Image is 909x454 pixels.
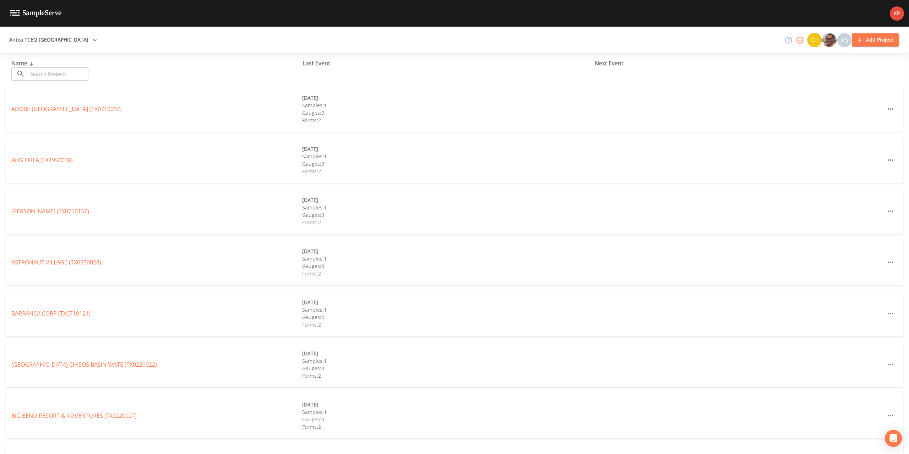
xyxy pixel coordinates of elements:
div: Samples: 1 [302,357,593,365]
img: c74b8b8b1c7a9d34f67c5e0ca157ed15 [807,33,822,47]
div: Samples: 1 [302,102,593,109]
div: Gauges: 0 [302,211,593,219]
img: logo [10,10,62,17]
a: BARRANCA CORP (TX0710121) [11,310,91,317]
img: bfb79f8bb3f9c089c8282ca9eb011383 [890,6,904,21]
div: Gauges: 0 [302,365,593,372]
div: [DATE] [302,145,593,153]
div: Forms: 2 [302,423,593,431]
div: Mike Franklin [822,33,837,47]
div: Last Event [303,59,594,67]
div: Gauges: 0 [302,416,593,423]
div: [DATE] [302,196,593,204]
div: Gauges: 0 [302,262,593,270]
a: ADOBE [GEOGRAPHIC_DATA] (TX0710097) [11,105,122,113]
a: [GEOGRAPHIC_DATA] CHISOS BASIN WATE (TX0220022) [11,361,157,368]
div: Forms: 2 [302,219,593,226]
div: Gauges: 0 [302,109,593,116]
div: Forms: 2 [302,321,593,328]
a: [PERSON_NAME] (TX0710157) [11,207,89,215]
button: Add Project [852,33,899,47]
div: Forms: 2 [302,168,593,175]
img: e2d790fa78825a4bb76dcb6ab311d44c [822,33,837,47]
a: ASTRONAUT VILLAGE (TX0550028) [11,258,101,266]
div: Gauges: 0 [302,313,593,321]
div: [DATE] [302,247,593,255]
div: [DATE] [302,299,593,306]
div: Forms: 2 [302,270,593,277]
div: Samples: 1 [302,153,593,160]
div: Gauges: 0 [302,160,593,168]
div: Open Intercom Messenger [885,430,902,447]
div: Forms: 2 [302,116,593,124]
div: [DATE] [302,350,593,357]
div: Next Event [595,59,886,67]
span: Name [11,59,36,67]
a: BIG BEND RESORT & ADVENTURES (TX0220027) [11,412,137,420]
button: Antea TCEQ [GEOGRAPHIC_DATA] [6,33,100,47]
div: Samples: 1 [302,255,593,262]
div: Samples: 1 [302,204,593,211]
div: Charles Medina [807,33,822,47]
a: AHG ORLA (TX1950038) [11,156,73,164]
div: [DATE] [302,401,593,408]
div: [DATE] [302,94,593,102]
div: Samples: 1 [302,408,593,416]
div: Forms: 2 [302,372,593,379]
div: Samples: 1 [302,306,593,313]
div: +5 [837,33,851,47]
input: Search Projects [28,67,88,81]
